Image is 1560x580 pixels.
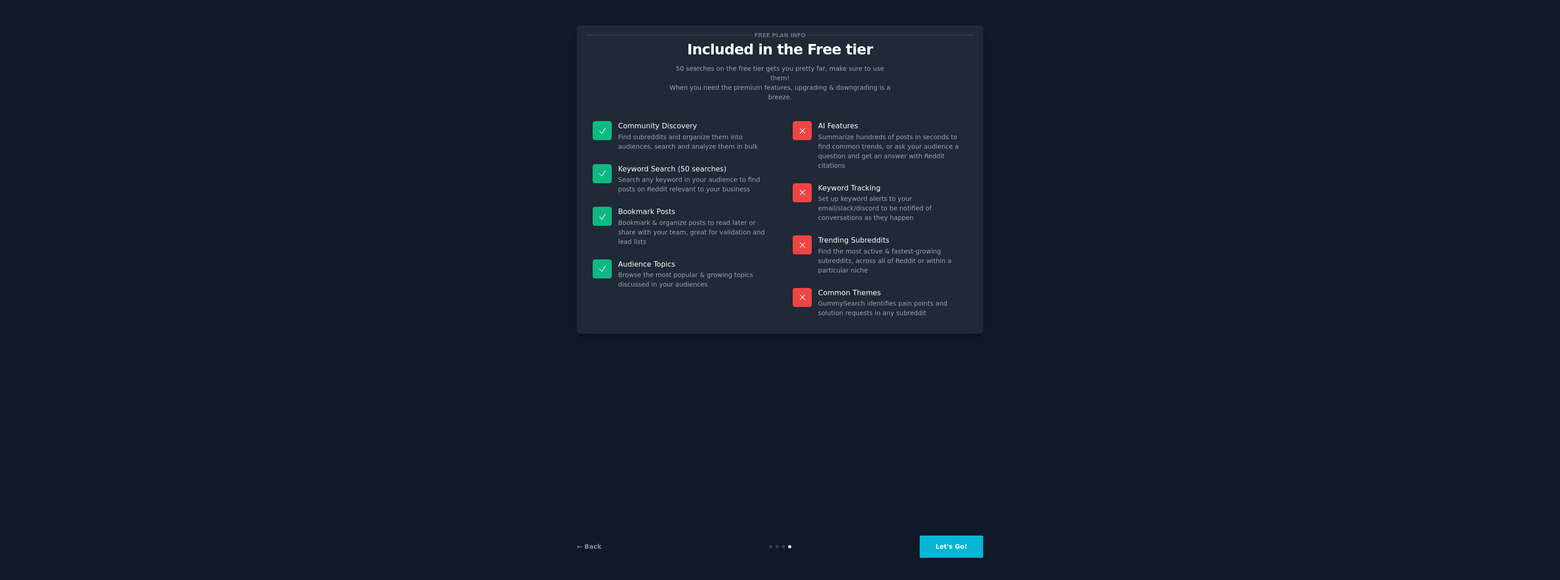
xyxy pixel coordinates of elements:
button: Let's Go! [920,536,983,558]
dd: Set up keyword alerts to your email/slack/discord to be notified of conversations as they happen [818,194,967,223]
dd: Search any keyword in your audience to find posts on Reddit relevant to your business [618,175,767,194]
p: Bookmark Posts [618,207,767,216]
dd: Summarize hundreds of posts in seconds to find common trends, or ask your audience a question and... [818,132,967,171]
p: Common Themes [818,288,967,297]
dd: Find the most active & fastest-growing subreddits, across all of Reddit or within a particular niche [818,247,967,275]
a: ← Back [577,543,601,550]
p: Included in the Free tier [586,42,974,58]
span: Free plan info [753,30,807,40]
dd: Browse the most popular & growing topics discussed in your audiences [618,270,767,289]
p: 50 searches on the free tier gets you pretty far, make sure to use them! When you need the premiu... [666,64,894,102]
p: Keyword Tracking [818,183,967,193]
dd: GummySearch identifies pain points and solution requests in any subreddit [818,299,967,318]
p: Keyword Search (50 searches) [618,164,767,174]
p: AI Features [818,121,967,131]
p: Community Discovery [618,121,767,131]
dd: Find subreddits and organize them into audiences, search and analyze them in bulk [618,132,767,151]
p: Trending Subreddits [818,235,967,245]
p: Audience Topics [618,259,767,269]
dd: Bookmark & organize posts to read later or share with your team, great for validation and lead lists [618,218,767,247]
